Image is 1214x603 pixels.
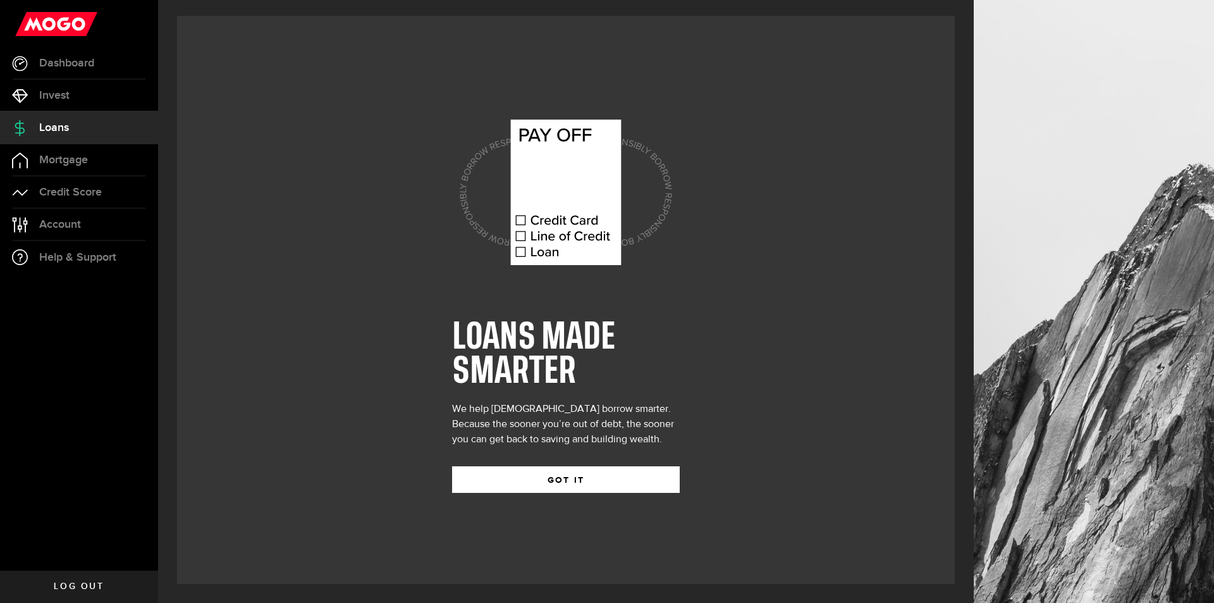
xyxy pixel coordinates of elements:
span: Help & Support [39,252,116,263]
span: Log out [54,582,104,591]
span: Credit Score [39,187,102,198]
span: Mortgage [39,154,88,166]
span: Account [39,219,81,230]
span: Dashboard [39,58,94,69]
button: GOT IT [452,466,680,493]
span: Invest [39,90,70,101]
div: We help [DEMOGRAPHIC_DATA] borrow smarter. Because the sooner you’re out of debt, the sooner you ... [452,402,680,447]
span: Loans [39,122,69,134]
h1: LOANS MADE SMARTER [452,321,680,389]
